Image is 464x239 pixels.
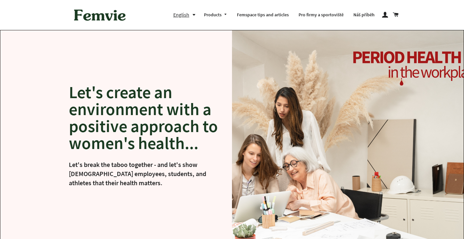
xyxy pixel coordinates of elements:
[173,10,199,19] button: English
[70,5,129,25] img: Femvie
[199,7,232,23] a: Products
[232,7,294,23] a: Femspace tips and articles
[294,7,348,23] a: Pro firmy a sportoviště
[348,7,379,23] a: Náš příběh
[69,160,222,187] p: Let's break the taboo together - and let's show [DEMOGRAPHIC_DATA] employees, students, and athle...
[69,84,222,152] h2: Let's create an environment with a positive approach to women's health...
